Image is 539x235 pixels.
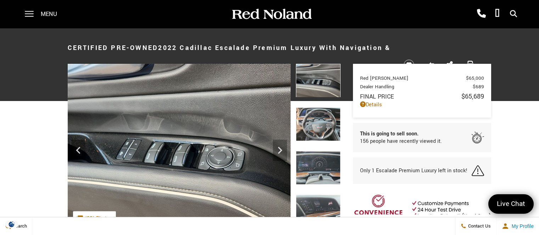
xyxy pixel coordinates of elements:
h1: 2022 Cadillac Escalade Premium Luxury With Navigation & 4WD [68,34,392,90]
a: Live Chat [488,194,534,214]
div: (30) Photos [73,211,116,226]
a: Red [PERSON_NAME] $65,000 [360,75,484,82]
a: Dealer Handling $689 [360,83,484,90]
a: Final Price $65,689 [360,92,484,101]
button: Save vehicle [401,59,417,71]
span: Red [PERSON_NAME] [360,75,466,82]
strong: Certified Pre-Owned [68,43,158,52]
span: Dealer Handling [360,83,473,90]
button: Open user profile menu [496,217,539,235]
div: Previous [71,140,85,161]
a: Print this Certified Pre-Owned 2022 Cadillac Escalade Premium Luxury With Navigation & 4WD [467,60,474,69]
span: Live Chat [493,199,529,209]
section: Click to Open Cookie Consent Modal [4,220,20,228]
img: Certified Used 2022 Black Cadillac Premium Luxury image 12 [296,64,341,97]
img: Opt-Out Icon [4,220,20,228]
span: $689 [473,83,484,90]
span: $65,000 [466,75,484,82]
span: My Profile [509,223,534,229]
img: Certified Used 2022 Black Cadillac Premium Luxury image 12 [68,64,291,231]
div: Next [273,140,287,161]
a: Share this Certified Pre-Owned 2022 Cadillac Escalade Premium Luxury With Navigation & 4WD [447,60,453,69]
span: $65,689 [461,92,484,101]
a: Details [360,101,484,108]
span: 156 people have recently viewed it. [360,138,442,145]
span: This is going to sell soon. [360,130,442,138]
span: Only 1 Escalade Premium Luxury left in stock! [360,167,467,174]
img: Certified Used 2022 Black Cadillac Premium Luxury image 15 [296,195,341,228]
img: Certified Used 2022 Black Cadillac Premium Luxury image 14 [296,151,341,185]
img: Certified Used 2022 Black Cadillac Premium Luxury image 13 [296,107,341,141]
button: Compare Vehicle [424,60,435,70]
span: Contact Us [466,223,491,229]
span: Final Price [360,93,461,101]
img: Red Noland Auto Group [231,8,312,21]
